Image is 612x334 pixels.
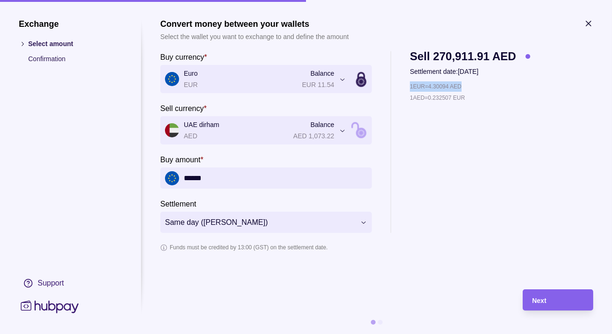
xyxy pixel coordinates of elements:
[410,81,462,92] p: 1 EUR = 4.30094 AED
[38,278,64,288] div: Support
[160,32,349,42] p: Select the wallet you want to exchange to and define the amount
[160,51,207,63] label: Buy currency
[523,289,593,310] button: Next
[165,171,179,185] img: eu
[160,154,204,165] label: Buy amount
[170,242,328,253] p: Funds must be credited by 13:00 (GST) on the settlement date.
[28,39,122,49] p: Select amount
[28,54,122,64] p: Confirmation
[160,53,204,61] p: Buy currency
[160,156,200,164] p: Buy amount
[19,19,122,29] h1: Exchange
[410,51,516,62] span: Sell 270,911.91 AED
[160,19,349,29] h1: Convert money between your wallets
[410,93,465,103] p: 1 AED = 0.232507 EUR
[160,198,196,209] label: Settlement
[160,103,207,114] label: Sell currency
[410,66,530,77] p: Settlement date: [DATE]
[160,200,196,208] p: Settlement
[19,273,122,293] a: Support
[160,104,204,112] p: Sell currency
[532,297,546,304] span: Next
[184,167,367,189] input: amount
